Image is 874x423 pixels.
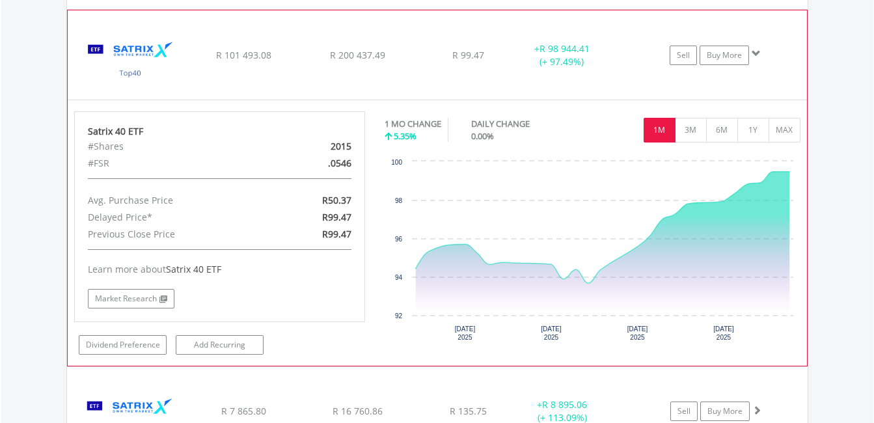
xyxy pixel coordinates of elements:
[395,274,403,281] text: 94
[74,27,186,96] img: EQU.ZA.STX40.png
[644,118,676,143] button: 1M
[78,209,267,226] div: Delayed Price*
[450,405,487,417] span: R 135.75
[542,398,587,411] span: R 8 895.06
[471,118,575,130] div: DAILY CHANGE
[394,130,417,142] span: 5.35%
[769,118,800,143] button: MAX
[471,130,494,142] span: 0.00%
[737,118,769,143] button: 1Y
[333,405,383,417] span: R 16 760.86
[627,325,648,341] text: [DATE] 2025
[78,226,267,243] div: Previous Close Price
[176,335,264,355] a: Add Recurring
[216,49,271,61] span: R 101 493.08
[395,197,403,204] text: 98
[385,118,441,130] div: 1 MO CHANGE
[700,402,750,421] a: Buy More
[221,405,266,417] span: R 7 865.80
[539,42,590,55] span: R 98 944.41
[267,155,361,172] div: .0546
[267,138,361,155] div: 2015
[78,138,267,155] div: #Shares
[713,325,734,341] text: [DATE] 2025
[88,125,352,138] div: Satrix 40 ETF
[322,228,351,240] span: R99.47
[391,159,402,166] text: 100
[452,49,484,61] span: R 99.47
[79,335,167,355] a: Dividend Preference
[166,263,221,275] span: Satrix 40 ETF
[88,263,352,276] div: Learn more about
[385,155,800,350] svg: Interactive chart
[700,46,749,65] a: Buy More
[670,402,698,421] a: Sell
[706,118,738,143] button: 6M
[88,289,174,308] a: Market Research
[395,236,403,243] text: 96
[455,325,476,341] text: [DATE] 2025
[322,194,351,206] span: R50.37
[322,211,351,223] span: R99.47
[541,325,562,341] text: [DATE] 2025
[78,155,267,172] div: #FSR
[385,155,800,350] div: Chart. Highcharts interactive chart.
[670,46,697,65] a: Sell
[330,49,385,61] span: R 200 437.49
[395,312,403,320] text: 92
[78,192,267,209] div: Avg. Purchase Price
[513,42,610,68] div: + (+ 97.49%)
[675,118,707,143] button: 3M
